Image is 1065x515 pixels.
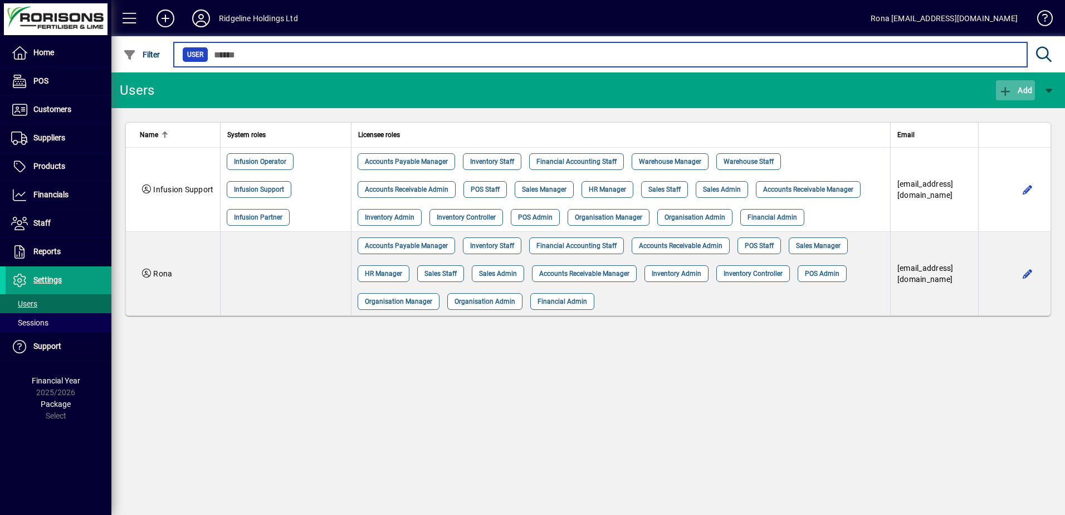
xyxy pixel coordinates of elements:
[6,67,111,95] a: POS
[1019,181,1037,198] button: Edit
[11,318,48,327] span: Sessions
[11,299,37,308] span: Users
[227,129,266,141] span: System roles
[470,240,514,251] span: Inventory Staff
[6,238,111,266] a: Reports
[33,247,61,256] span: Reports
[455,296,515,307] span: Organisation Admin
[536,240,617,251] span: Financial Accounting Staff
[153,185,213,194] span: Infusion Support
[33,133,65,142] span: Suppliers
[33,342,61,351] span: Support
[796,240,841,251] span: Sales Manager
[234,156,286,167] span: Infusion Operator
[33,48,54,57] span: Home
[365,156,448,167] span: Accounts Payable Manager
[470,156,514,167] span: Inventory Staff
[639,156,701,167] span: Warehouse Manager
[33,76,48,85] span: POS
[365,184,448,195] span: Accounts Receivable Admin
[358,129,400,141] span: Licensee roles
[6,333,111,361] a: Support
[575,212,642,223] span: Organisation Manager
[6,96,111,124] a: Customers
[639,240,722,251] span: Accounts Receivable Admin
[724,156,774,167] span: Warehouse Staff
[996,80,1035,100] button: Add
[665,212,725,223] span: Organisation Admin
[424,268,457,279] span: Sales Staff
[6,39,111,67] a: Home
[365,212,414,223] span: Inventory Admin
[999,86,1032,95] span: Add
[33,105,71,114] span: Customers
[648,184,681,195] span: Sales Staff
[1029,2,1051,38] a: Knowledge Base
[33,275,62,284] span: Settings
[724,268,783,279] span: Inventory Controller
[437,212,496,223] span: Inventory Controller
[745,240,774,251] span: POS Staff
[522,184,566,195] span: Sales Manager
[471,184,500,195] span: POS Staff
[6,294,111,313] a: Users
[518,212,553,223] span: POS Admin
[538,296,587,307] span: Financial Admin
[120,81,167,99] div: Users
[140,129,213,141] div: Name
[536,156,617,167] span: Financial Accounting Staff
[589,184,626,195] span: HR Manager
[183,8,219,28] button: Profile
[148,8,183,28] button: Add
[219,9,298,27] div: Ridgeline Holdings Ltd
[539,268,629,279] span: Accounts Receivable Manager
[365,240,448,251] span: Accounts Payable Manager
[33,218,51,227] span: Staff
[120,45,163,65] button: Filter
[234,184,284,195] span: Infusion Support
[897,129,915,141] span: Email
[6,313,111,332] a: Sessions
[6,210,111,237] a: Staff
[153,269,172,278] span: Rona
[32,376,80,385] span: Financial Year
[33,162,65,171] span: Products
[6,153,111,181] a: Products
[365,268,402,279] span: HR Manager
[871,9,1018,27] div: Rona [EMAIL_ADDRESS][DOMAIN_NAME]
[763,184,853,195] span: Accounts Receivable Manager
[123,50,160,59] span: Filter
[748,212,797,223] span: Financial Admin
[187,49,203,60] span: User
[140,129,158,141] span: Name
[41,400,71,409] span: Package
[234,212,282,223] span: Infusion Partner
[33,190,69,199] span: Financials
[6,124,111,152] a: Suppliers
[897,179,954,200] span: [EMAIL_ADDRESS][DOMAIN_NAME]
[703,184,741,195] span: Sales Admin
[897,264,954,284] span: [EMAIL_ADDRESS][DOMAIN_NAME]
[652,268,701,279] span: Inventory Admin
[365,296,432,307] span: Organisation Manager
[1019,265,1037,283] button: Edit
[479,268,517,279] span: Sales Admin
[6,181,111,209] a: Financials
[805,268,839,279] span: POS Admin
